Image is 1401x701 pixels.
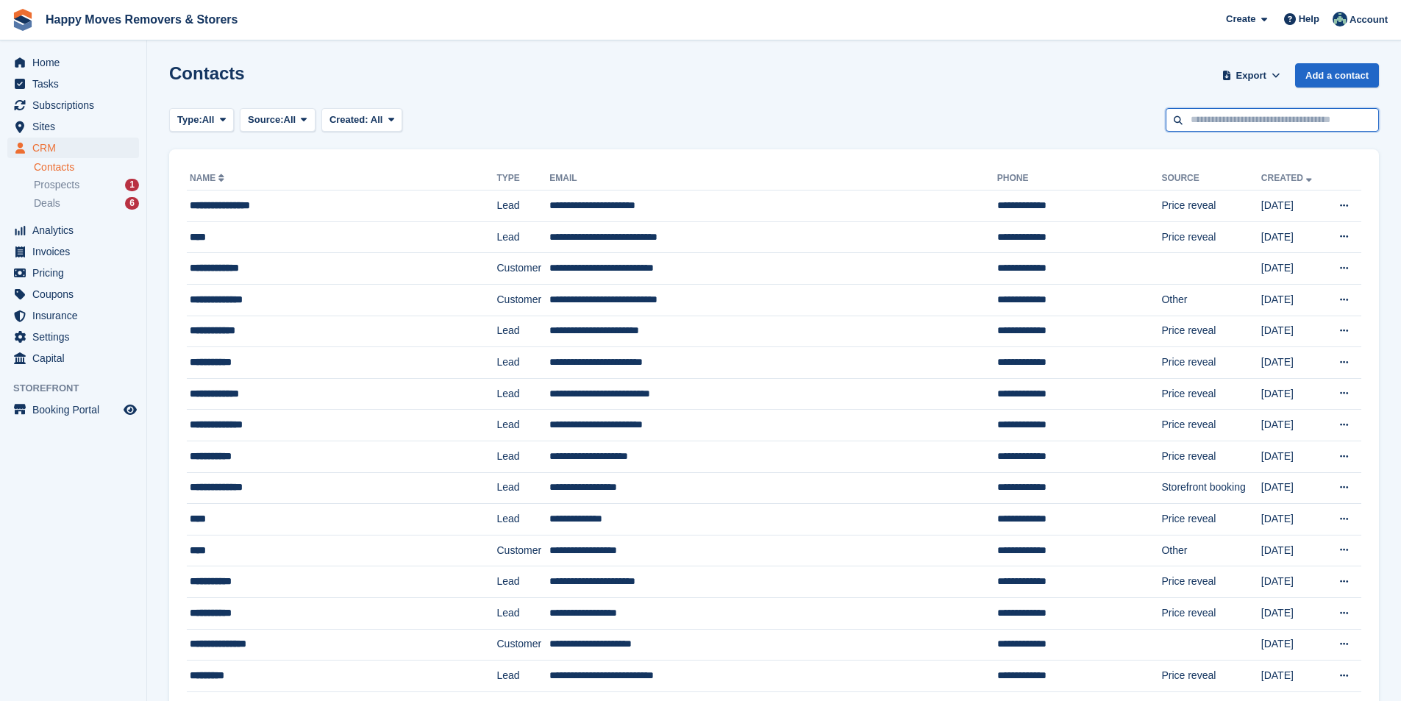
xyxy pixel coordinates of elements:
td: Lead [496,504,549,535]
span: Invoices [32,241,121,262]
span: Account [1350,13,1388,27]
span: Storefront [13,381,146,396]
a: menu [7,52,139,73]
a: menu [7,263,139,283]
th: Phone [997,167,1162,191]
td: Lead [496,347,549,379]
td: [DATE] [1261,191,1325,222]
td: [DATE] [1261,347,1325,379]
td: Customer [496,253,549,285]
td: [DATE] [1261,597,1325,629]
td: Customer [496,284,549,316]
a: Created [1261,173,1315,183]
td: Price reveal [1161,410,1261,441]
td: Price reveal [1161,566,1261,598]
td: Price reveal [1161,661,1261,692]
td: [DATE] [1261,472,1325,504]
td: Price reveal [1161,441,1261,472]
th: Email [549,167,997,191]
div: 1 [125,179,139,191]
a: Contacts [34,160,139,174]
button: Created: All [321,108,402,132]
td: [DATE] [1261,504,1325,535]
td: Lead [496,566,549,598]
a: Deals 6 [34,196,139,211]
td: [DATE] [1261,378,1325,410]
td: [DATE] [1261,316,1325,347]
img: stora-icon-8386f47178a22dfd0bd8f6a31ec36ba5ce8667c1dd55bd0f319d3a0aa187defe.svg [12,9,34,31]
td: [DATE] [1261,221,1325,253]
a: menu [7,74,139,94]
span: Subscriptions [32,95,121,115]
a: menu [7,116,139,137]
td: Price reveal [1161,316,1261,347]
td: Customer [496,629,549,661]
td: [DATE] [1261,535,1325,566]
span: Source: [248,113,283,127]
button: Export [1219,63,1283,88]
a: menu [7,138,139,158]
span: Insurance [32,305,121,326]
td: Lead [496,597,549,629]
span: Help [1299,12,1319,26]
td: [DATE] [1261,253,1325,285]
td: Customer [496,535,549,566]
td: Price reveal [1161,504,1261,535]
span: Create [1226,12,1255,26]
td: Lead [496,661,549,692]
span: Export [1236,68,1266,83]
td: Lead [496,410,549,441]
a: menu [7,241,139,262]
span: All [371,114,383,125]
td: [DATE] [1261,629,1325,661]
td: [DATE] [1261,410,1325,441]
td: Other [1161,284,1261,316]
a: menu [7,348,139,369]
td: [DATE] [1261,566,1325,598]
td: Price reveal [1161,597,1261,629]
td: Price reveal [1161,221,1261,253]
td: Price reveal [1161,191,1261,222]
td: Lead [496,472,549,504]
span: All [284,113,296,127]
td: Price reveal [1161,347,1261,379]
button: Type: All [169,108,234,132]
td: Other [1161,535,1261,566]
span: Tasks [32,74,121,94]
span: Type: [177,113,202,127]
td: Lead [496,221,549,253]
span: Deals [34,196,60,210]
span: Settings [32,327,121,347]
a: menu [7,220,139,241]
td: Price reveal [1161,378,1261,410]
a: menu [7,399,139,420]
a: menu [7,95,139,115]
a: Happy Moves Removers & Storers [40,7,243,32]
th: Type [496,167,549,191]
a: menu [7,284,139,305]
span: Coupons [32,284,121,305]
span: Booking Portal [32,399,121,420]
a: Add a contact [1295,63,1379,88]
button: Source: All [240,108,316,132]
td: Lead [496,191,549,222]
span: Created: [329,114,368,125]
span: Pricing [32,263,121,283]
th: Source [1161,167,1261,191]
span: CRM [32,138,121,158]
td: [DATE] [1261,661,1325,692]
span: Home [32,52,121,73]
a: Preview store [121,401,139,419]
span: Sites [32,116,121,137]
td: [DATE] [1261,441,1325,472]
h1: Contacts [169,63,245,83]
td: [DATE] [1261,284,1325,316]
td: Lead [496,316,549,347]
a: Name [190,173,227,183]
td: Storefront booking [1161,472,1261,504]
span: Prospects [34,178,79,192]
span: Analytics [32,220,121,241]
span: All [202,113,215,127]
img: Admin [1333,12,1347,26]
td: Lead [496,378,549,410]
